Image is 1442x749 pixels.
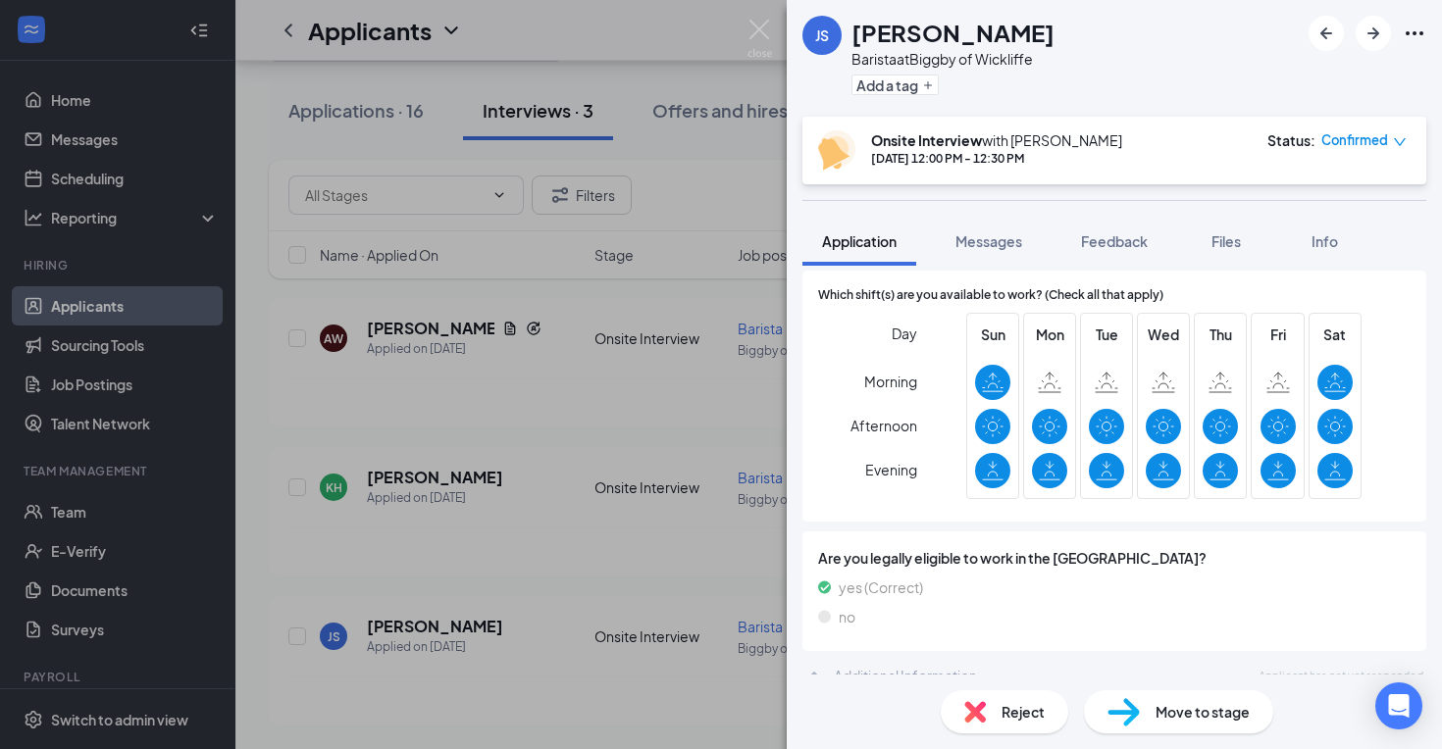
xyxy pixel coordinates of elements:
div: Status : [1267,130,1315,150]
span: Wed [1146,324,1181,345]
span: Sat [1317,324,1353,345]
div: Open Intercom Messenger [1375,682,1422,729]
h1: [PERSON_NAME] [851,16,1055,49]
span: down [1393,135,1407,149]
span: Confirmed [1321,130,1388,150]
span: Messages [955,232,1022,250]
span: Feedback [1081,232,1148,250]
span: Application [822,232,897,250]
span: Morning [864,364,917,399]
div: JS [815,25,829,45]
b: Onsite Interview [871,131,982,149]
div: Barista at Biggby of Wickliffe [851,49,1055,69]
span: Reject [1002,701,1045,723]
span: Mon [1032,324,1067,345]
span: Move to stage [1156,701,1250,723]
span: yes (Correct) [839,576,923,598]
span: no [839,606,855,627]
svg: ArrowRight [1362,22,1385,45]
button: PlusAdd a tag [851,75,939,95]
span: Sun [975,324,1010,345]
svg: ChevronUp [802,664,826,687]
div: [DATE] 12:00 PM - 12:30 PM [871,150,1122,167]
svg: Plus [922,79,934,91]
span: Tue [1089,324,1124,345]
svg: Ellipses [1403,22,1426,45]
span: Evening [865,452,917,487]
span: Which shift(s) are you available to work? (Check all that apply) [818,286,1163,305]
span: Files [1211,232,1241,250]
div: with [PERSON_NAME] [871,130,1122,150]
svg: ArrowLeftNew [1314,22,1338,45]
span: Thu [1203,324,1238,345]
div: Additional Information [834,666,977,685]
span: Info [1312,232,1338,250]
span: Are you legally eligible to work in the [GEOGRAPHIC_DATA]? [818,547,1411,569]
button: ArrowLeftNew [1309,16,1344,51]
span: Day [892,323,917,344]
button: ArrowRight [1356,16,1391,51]
span: Afternoon [850,408,917,443]
span: Applicant has not yet responded. [1259,667,1426,683]
span: Fri [1261,324,1296,345]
